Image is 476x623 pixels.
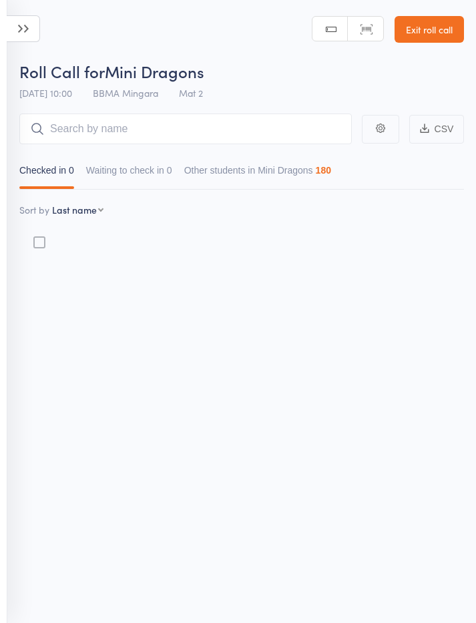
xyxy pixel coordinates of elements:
[316,165,331,176] div: 180
[167,165,172,176] div: 0
[179,86,203,99] span: Mat 2
[19,203,49,216] label: Sort by
[19,86,72,99] span: [DATE] 10:00
[19,114,352,144] input: Search by name
[52,203,97,216] div: Last name
[409,115,464,144] button: CSV
[105,60,204,82] span: Mini Dragons
[19,60,105,82] span: Roll Call for
[93,86,158,99] span: BBMA Mingara
[184,158,331,189] button: Other students in Mini Dragons180
[69,165,74,176] div: 0
[86,158,172,189] button: Waiting to check in0
[395,16,464,43] a: Exit roll call
[19,158,74,189] button: Checked in0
